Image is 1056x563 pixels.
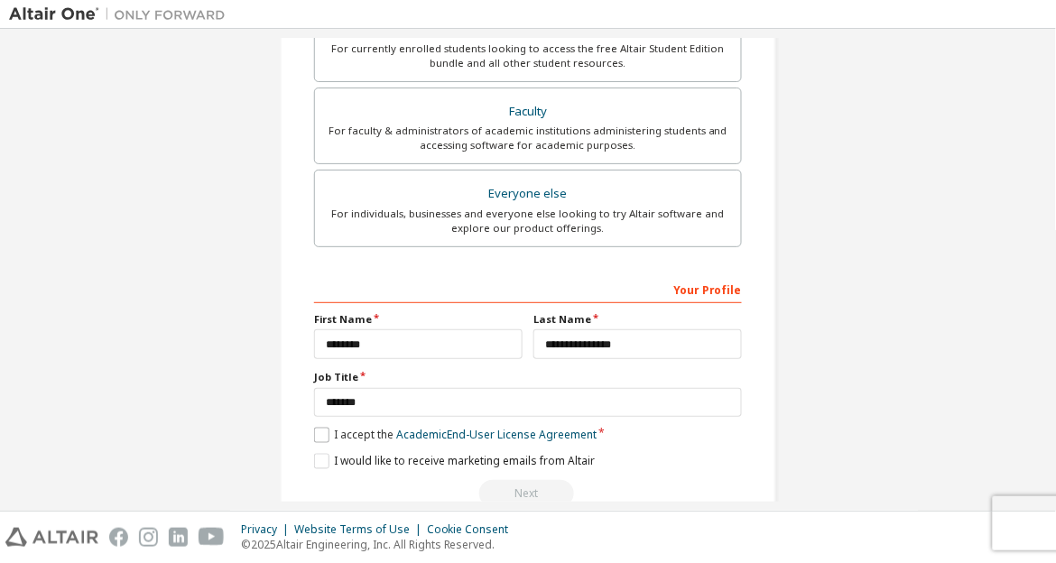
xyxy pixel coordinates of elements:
div: Privacy [241,522,294,537]
div: For currently enrolled students looking to access the free Altair Student Edition bundle and all ... [326,42,730,70]
div: Read and acccept EULA to continue [314,480,742,507]
img: facebook.svg [109,528,128,547]
a: Academic End-User License Agreement [396,428,597,443]
div: Cookie Consent [427,522,520,537]
div: For faculty & administrators of academic institutions administering students and accessing softwa... [326,124,730,152]
img: instagram.svg [139,528,158,547]
label: I would like to receive marketing emails from Altair [314,454,595,469]
div: Faculty [326,99,730,125]
label: Last Name [533,312,742,327]
div: Everyone else [326,181,730,207]
img: Altair One [9,5,235,23]
img: linkedin.svg [169,528,188,547]
img: youtube.svg [199,528,225,547]
div: For individuals, businesses and everyone else looking to try Altair software and explore our prod... [326,207,730,235]
label: First Name [314,312,523,327]
label: I accept the [314,428,597,443]
p: © 2025 Altair Engineering, Inc. All Rights Reserved. [241,537,520,552]
div: Your Profile [314,274,742,303]
label: Job Title [314,370,742,384]
div: Website Terms of Use [294,522,427,537]
img: altair_logo.svg [5,528,98,547]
